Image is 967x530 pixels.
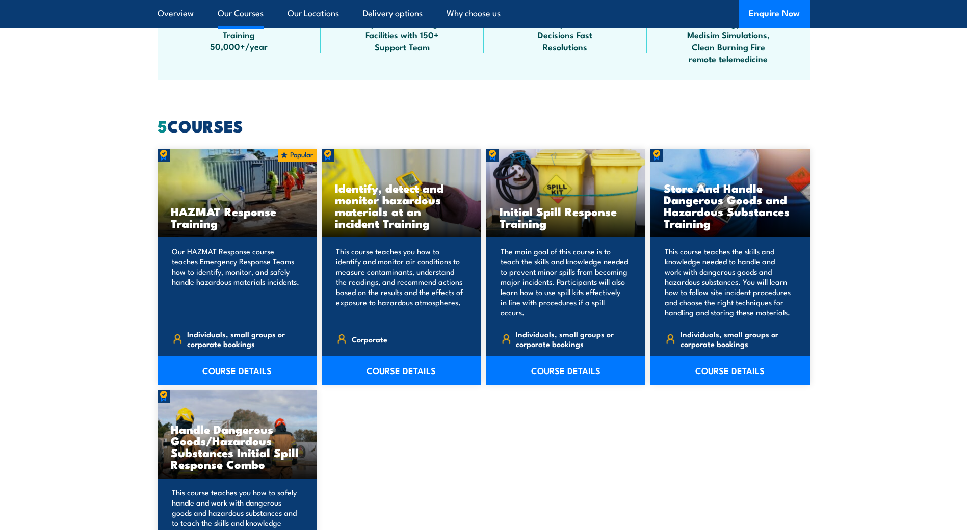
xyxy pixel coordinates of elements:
h3: Handle Dangerous Goods/Hazardous Substances Initial Spill Response Combo [171,423,304,470]
span: Australia Wide Training 50,000+/year [193,17,285,52]
p: The main goal of this course is to teach the skills and knowledge needed to prevent minor spills ... [501,246,629,317]
p: Our HAZMAT Response course teaches Emergency Response Teams how to identify, monitor, and safely ... [172,246,300,317]
p: This course teaches you how to identify and monitor air conditions to measure contaminants, under... [336,246,464,317]
h2: COURSES [158,118,810,132]
span: Corporate [352,331,387,347]
span: Specialist Training Facilities with 150+ Support Team [356,17,448,52]
h3: Initial Spill Response Training [500,205,633,229]
h3: Identify, detect and monitor hazardous materials at an incident Training [335,182,468,229]
p: This course teaches the skills and knowledge needed to handle and work with dangerous goods and h... [665,246,793,317]
strong: 5 [158,113,167,138]
span: Fast Response Fast Decisions Fast Resolutions [519,17,611,52]
span: Individuals, small groups or corporate bookings [681,329,793,349]
a: COURSE DETAILS [650,356,810,385]
a: COURSE DETAILS [158,356,317,385]
span: Individuals, small groups or corporate bookings [187,329,299,349]
h3: Store And Handle Dangerous Goods and Hazardous Substances Training [664,182,797,229]
a: COURSE DETAILS [486,356,646,385]
span: Technology, VR, Medisim Simulations, Clean Burning Fire remote telemedicine [683,17,774,65]
a: COURSE DETAILS [322,356,481,385]
h3: HAZMAT Response Training [171,205,304,229]
span: Individuals, small groups or corporate bookings [516,329,628,349]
